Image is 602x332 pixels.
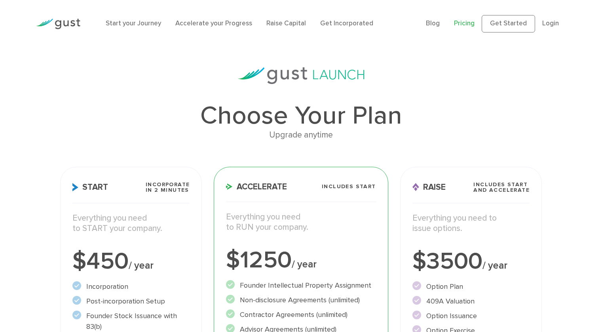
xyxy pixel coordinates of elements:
span: / year [482,259,507,271]
a: Pricing [454,19,475,27]
li: 409A Valuation [412,296,530,307]
span: Raise [412,183,446,191]
a: Start your Journey [106,19,161,27]
span: Includes START and ACCELERATE [473,182,530,193]
img: Gust Logo [36,19,80,29]
a: Login [542,19,559,27]
a: Blog [426,19,440,27]
li: Incorporation [72,281,190,292]
div: $1250 [226,248,376,272]
img: gust-launch-logos.svg [238,67,365,84]
li: Founder Stock Issuance with 83(b) [72,311,190,332]
a: Accelerate your Progress [175,19,252,27]
div: Upgrade anytime [60,128,542,142]
div: $450 [72,250,190,273]
img: Accelerate Icon [226,183,233,190]
li: Founder Intellectual Property Assignment [226,280,376,291]
p: Everything you need to RUN your company. [226,212,376,233]
span: Includes START [322,184,376,189]
span: Accelerate [226,183,287,191]
span: Start [72,183,108,191]
div: $3500 [412,250,530,273]
h1: Choose Your Plan [60,103,542,128]
span: / year [129,259,154,271]
img: Raise Icon [412,183,419,191]
li: Option Plan [412,281,530,292]
span: Incorporate in 2 Minutes [146,182,190,193]
p: Everything you need to issue options. [412,213,530,234]
img: Start Icon X2 [72,183,78,191]
li: Post-incorporation Setup [72,296,190,307]
li: Contractor Agreements (unlimited) [226,309,376,320]
a: Raise Capital [266,19,306,27]
a: Get Started [482,15,535,32]
li: Non-disclosure Agreements (unlimited) [226,295,376,305]
span: / year [292,258,317,270]
li: Option Issuance [412,311,530,321]
p: Everything you need to START your company. [72,213,190,234]
a: Get Incorporated [320,19,373,27]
